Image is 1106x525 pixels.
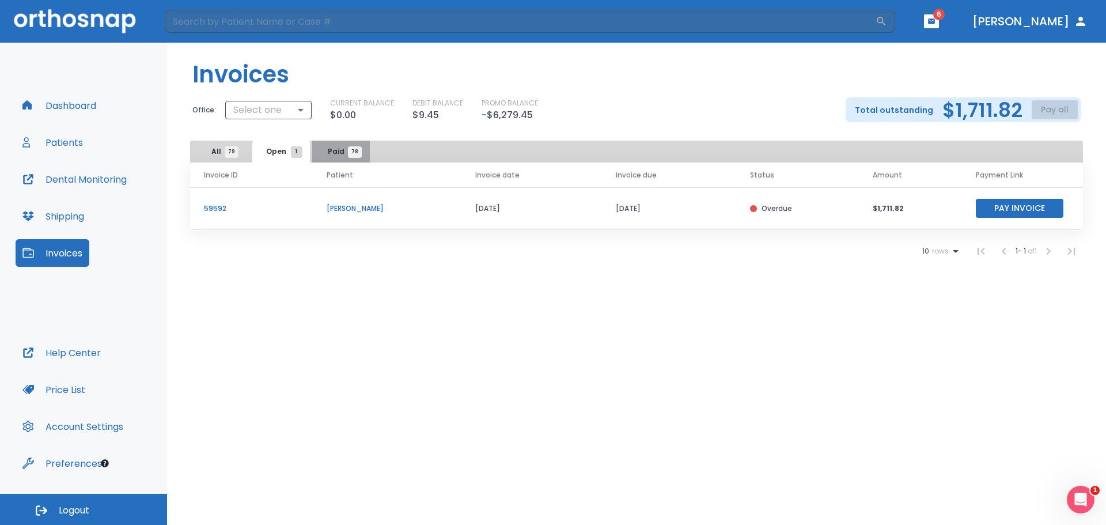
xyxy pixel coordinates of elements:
button: Account Settings [16,413,130,440]
button: Dashboard [16,92,103,119]
div: tabs [192,141,372,163]
span: 1 [291,146,302,158]
p: PROMO BALANCE [482,98,538,108]
td: [DATE] [461,187,602,230]
span: 1 - 1 [1016,246,1028,256]
span: Invoice due [616,170,657,180]
button: Shipping [16,202,91,230]
button: Invoices [16,239,89,267]
p: Overdue [762,203,792,214]
p: Total outstanding [855,103,933,117]
span: Amount [873,170,902,180]
span: 79 [225,146,238,158]
a: Pay Invoice [976,203,1063,213]
span: Payment Link [976,170,1023,180]
span: Paid [328,146,355,157]
span: 78 [348,146,362,158]
button: Help Center [16,339,108,367]
span: Invoice ID [204,170,238,180]
button: Preferences [16,450,109,477]
p: [PERSON_NAME] [327,203,448,214]
p: $9.45 [412,108,439,122]
span: rows [929,247,949,255]
div: Tooltip anchor [100,458,110,469]
h1: Invoices [192,57,289,92]
div: Select one [225,99,312,122]
img: Orthosnap [14,9,136,33]
span: All [211,146,232,157]
p: 59592 [204,203,299,214]
p: CURRENT BALANCE [330,98,394,108]
span: Patient [327,170,353,180]
button: Pay Invoice [976,199,1063,218]
p: Office: [192,105,216,115]
p: -$6,279.45 [482,108,533,122]
input: Search by Patient Name or Case # [165,10,876,33]
span: Logout [59,504,89,517]
span: of 1 [1028,246,1037,256]
span: Open [266,146,297,157]
span: Invoice date [475,170,520,180]
button: Dental Monitoring [16,165,134,193]
td: [DATE] [602,187,737,230]
p: $0.00 [330,108,356,122]
span: 1 [1090,486,1100,495]
button: Price List [16,376,92,403]
button: Patients [16,129,90,156]
p: $1,711.82 [873,203,948,214]
p: DEBIT BALANCE [412,98,463,108]
button: [PERSON_NAME] [968,11,1092,32]
span: 10 [922,247,929,255]
span: 6 [933,9,945,20]
iframe: Intercom live chat [1067,486,1094,513]
span: Status [750,170,774,180]
h2: $1,711.82 [942,101,1022,119]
